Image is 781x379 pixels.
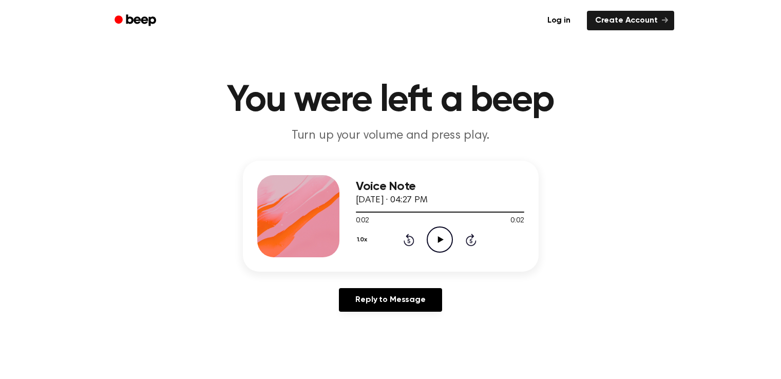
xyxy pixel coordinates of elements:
span: [DATE] · 04:27 PM [356,196,428,205]
a: Reply to Message [339,288,442,312]
span: 0:02 [356,216,369,226]
p: Turn up your volume and press play. [194,127,588,144]
a: Log in [537,9,581,32]
span: 0:02 [510,216,524,226]
a: Beep [107,11,165,31]
h1: You were left a beep [128,82,654,119]
a: Create Account [587,11,674,30]
button: 1.0x [356,231,371,249]
h3: Voice Note [356,180,524,194]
